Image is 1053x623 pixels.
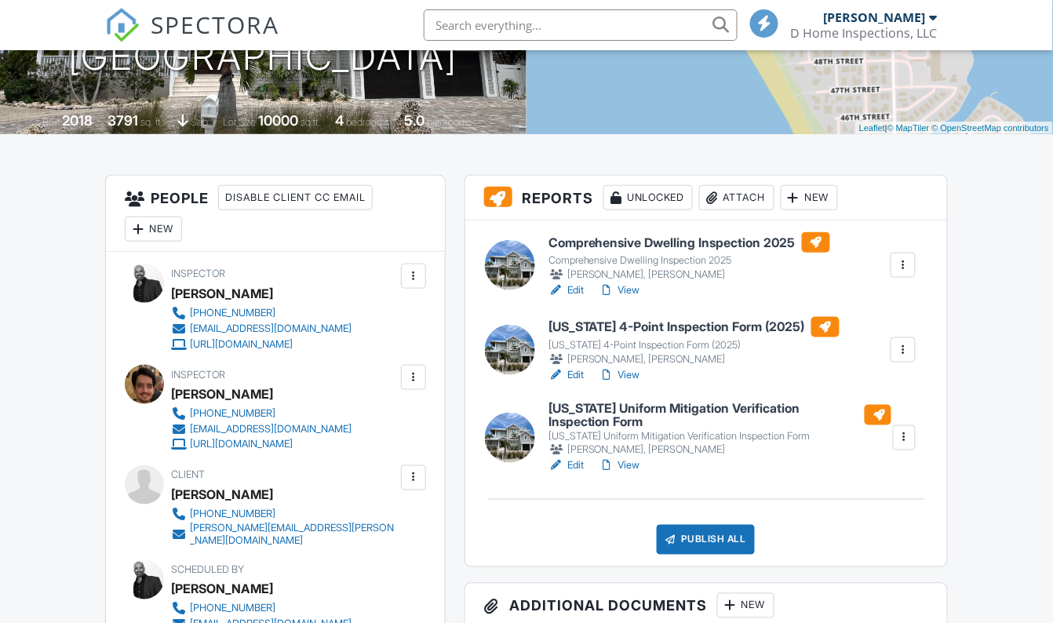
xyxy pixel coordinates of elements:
[301,116,320,128] span: sq.ft.
[887,123,930,133] a: © MapTiler
[171,601,352,617] a: [PHONE_NUMBER]
[548,430,891,443] div: [US_STATE] Uniform Mitigation Verification Inspection Form
[171,305,352,321] a: [PHONE_NUMBER]
[171,406,352,421] a: [PHONE_NUMBER]
[599,458,640,474] a: View
[140,116,162,128] span: sq. ft.
[258,112,298,129] div: 10000
[171,483,273,507] div: [PERSON_NAME]
[190,439,293,451] div: [URL][DOMAIN_NAME]
[791,25,938,41] div: D Home Inspections, LLC
[171,437,352,453] a: [URL][DOMAIN_NAME]
[855,122,1053,135] div: |
[548,339,840,352] div: [US_STATE] 4-Point Inspection Form (2025)
[548,352,840,367] div: [PERSON_NAME], [PERSON_NAME]
[125,217,182,242] div: New
[548,367,584,383] a: Edit
[427,116,472,128] span: bathrooms
[171,523,396,548] a: [PERSON_NAME][EMAIL_ADDRESS][PERSON_NAME][DOMAIN_NAME]
[548,232,830,282] a: Comprehensive Dwelling Inspection 2025 Comprehensive Dwelling Inspection 2025 [PERSON_NAME], [PER...
[548,267,830,282] div: [PERSON_NAME], [PERSON_NAME]
[171,469,205,481] span: Client
[465,176,947,220] h3: Reports
[190,322,352,335] div: [EMAIL_ADDRESS][DOMAIN_NAME]
[171,577,273,601] div: [PERSON_NAME]
[218,185,373,210] div: Disable Client CC Email
[599,282,640,298] a: View
[171,507,396,523] a: [PHONE_NUMBER]
[548,232,830,253] h6: Comprehensive Dwelling Inspection 2025
[335,112,344,129] div: 4
[657,525,755,555] div: Publish All
[548,317,840,337] h6: [US_STATE] 4-Point Inspection Form (2025)
[190,603,275,615] div: [PHONE_NUMBER]
[932,123,1049,133] a: © OpenStreetMap contributors
[107,112,138,129] div: 3791
[62,112,93,129] div: 2018
[171,382,273,406] div: [PERSON_NAME]
[191,116,208,128] span: slab
[190,307,275,319] div: [PHONE_NUMBER]
[171,268,225,279] span: Inspector
[171,321,352,337] a: [EMAIL_ADDRESS][DOMAIN_NAME]
[548,402,891,459] a: [US_STATE] Uniform Mitigation Verification Inspection Form [US_STATE] Uniform Mitigation Verifica...
[223,116,256,128] span: Lot Size
[171,369,225,381] span: Inspector
[824,9,926,25] div: [PERSON_NAME]
[105,8,140,42] img: The Best Home Inspection Software - Spectora
[190,407,275,420] div: [PHONE_NUMBER]
[548,317,840,367] a: [US_STATE] 4-Point Inspection Form (2025) [US_STATE] 4-Point Inspection Form (2025) [PERSON_NAME]...
[717,593,774,618] div: New
[781,185,838,210] div: New
[424,9,738,41] input: Search everything...
[42,116,60,128] span: Built
[190,423,352,435] div: [EMAIL_ADDRESS][DOMAIN_NAME]
[859,123,885,133] a: Leaflet
[548,282,584,298] a: Edit
[105,21,279,54] a: SPECTORA
[404,112,424,129] div: 5.0
[151,8,279,41] span: SPECTORA
[171,337,352,352] a: [URL][DOMAIN_NAME]
[548,458,584,474] a: Edit
[190,338,293,351] div: [URL][DOMAIN_NAME]
[346,116,389,128] span: bedrooms
[603,185,693,210] div: Unlocked
[599,367,640,383] a: View
[699,185,774,210] div: Attach
[548,402,891,429] h6: [US_STATE] Uniform Mitigation Verification Inspection Form
[190,523,396,548] div: [PERSON_NAME][EMAIL_ADDRESS][PERSON_NAME][DOMAIN_NAME]
[190,508,275,521] div: [PHONE_NUMBER]
[106,176,444,252] h3: People
[171,282,273,305] div: [PERSON_NAME]
[548,443,891,458] div: [PERSON_NAME], [PERSON_NAME]
[171,564,244,576] span: Scheduled By
[548,254,830,267] div: Comprehensive Dwelling Inspection 2025
[171,421,352,437] a: [EMAIL_ADDRESS][DOMAIN_NAME]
